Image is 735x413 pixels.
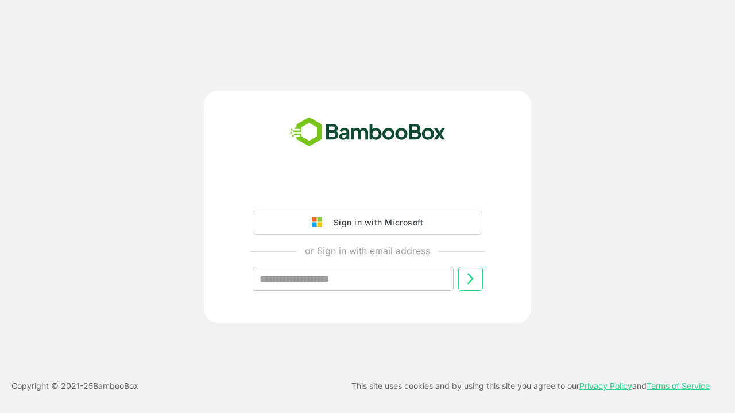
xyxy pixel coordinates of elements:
img: bamboobox [284,114,452,151]
button: Sign in with Microsoft [253,211,482,235]
p: This site uses cookies and by using this site you agree to our and [351,379,710,393]
img: google [312,217,328,228]
p: Copyright © 2021- 25 BambooBox [11,379,138,393]
p: or Sign in with email address [305,244,430,258]
div: Sign in with Microsoft [328,215,423,230]
a: Privacy Policy [579,381,632,391]
a: Terms of Service [647,381,710,391]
